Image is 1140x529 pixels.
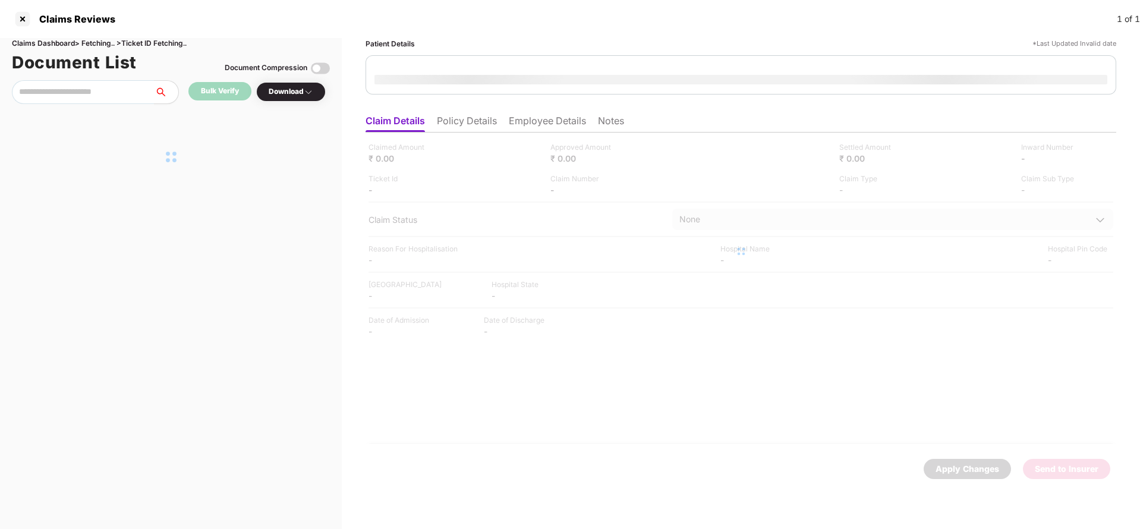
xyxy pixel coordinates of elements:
li: Policy Details [437,115,497,132]
h1: Document List [12,49,137,75]
img: svg+xml;base64,PHN2ZyBpZD0iVG9nZ2xlLTMyeDMyIiB4bWxucz0iaHR0cDovL3d3dy53My5vcmcvMjAwMC9zdmciIHdpZH... [311,59,330,78]
li: Claim Details [366,115,425,132]
img: svg+xml;base64,PHN2ZyBpZD0iRHJvcGRvd24tMzJ4MzIiIHhtbG5zPSJodHRwOi8vd3d3LnczLm9yZy8yMDAwL3N2ZyIgd2... [304,87,313,97]
li: Notes [598,115,624,132]
div: Claims Dashboard > Fetching.. > Ticket ID Fetching.. [12,38,330,49]
button: search [154,80,179,104]
div: *Last Updated Invalid date [1032,38,1116,49]
li: Employee Details [509,115,586,132]
div: Patient Details [366,38,415,49]
div: Claims Reviews [32,13,115,25]
div: Document Compression [225,62,307,74]
span: search [154,87,178,97]
div: Download [269,86,313,97]
div: 1 of 1 [1117,12,1140,26]
div: Bulk Verify [201,86,239,97]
